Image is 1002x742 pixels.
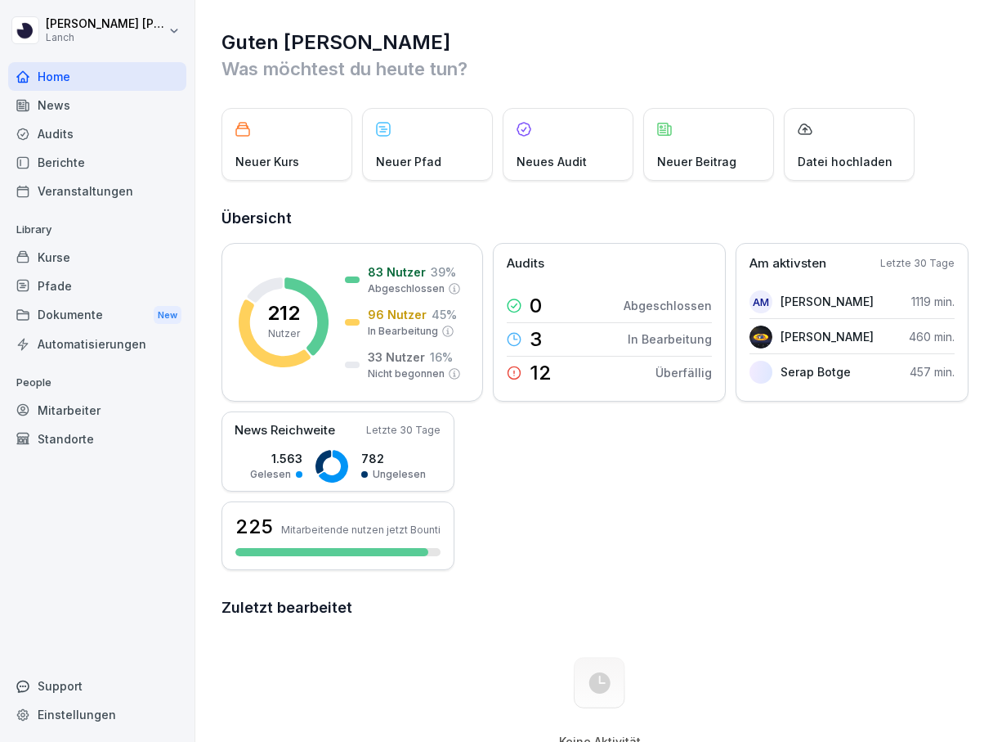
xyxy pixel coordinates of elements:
[507,254,544,273] p: Audits
[8,300,186,331] a: DokumenteNew
[361,450,426,467] p: 782
[235,153,299,170] p: Neuer Kurs
[8,62,186,91] a: Home
[431,263,456,281] p: 39 %
[8,300,186,331] div: Dokumente
[430,349,453,366] p: 16 %
[8,91,186,119] a: News
[749,326,772,349] img: g4w5x5mlkjus3ukx1xap2hc0.png
[530,296,542,316] p: 0
[373,467,426,482] p: Ungelesen
[798,153,892,170] p: Datei hochladen
[530,363,552,383] p: 12
[368,349,425,366] p: 33 Nutzer
[235,513,273,541] h3: 225
[749,290,772,313] div: AM
[376,153,441,170] p: Neuer Pfad
[221,596,977,619] h2: Zuletzt bearbeitet
[250,467,291,482] p: Gelesen
[909,328,955,345] p: 460 min.
[8,396,186,425] a: Mitarbeiter
[281,524,441,536] p: Mitarbeitende nutzen jetzt Bounti
[432,306,457,323] p: 45 %
[624,297,712,314] p: Abgeschlossen
[366,423,441,438] p: Letzte 30 Tage
[8,672,186,700] div: Support
[8,330,186,358] a: Automatisierungen
[911,293,955,310] p: 1119 min.
[781,293,874,310] p: [PERSON_NAME]
[657,153,736,170] p: Neuer Beitrag
[235,421,335,440] p: News Reichweite
[749,254,826,273] p: Am aktivsten
[368,263,426,281] p: 83 Nutzer
[8,243,186,272] a: Kurse
[8,177,186,205] a: Veranstaltungen
[530,330,542,349] p: 3
[910,363,955,380] p: 457 min.
[267,304,300,323] p: 212
[8,217,186,243] p: Library
[250,450,302,467] p: 1.563
[628,331,712,348] p: In Bearbeitung
[8,425,186,453] a: Standorte
[368,324,438,339] p: In Bearbeitung
[268,326,300,341] p: Nutzer
[8,370,186,396] p: People
[655,364,712,381] p: Überfällig
[880,256,955,271] p: Letzte 30 Tage
[368,306,427,323] p: 96 Nutzer
[368,281,445,296] p: Abgeschlossen
[749,361,772,384] img: fgodp68hp0emq4hpgfcp6x9z.png
[154,306,181,325] div: New
[517,153,587,170] p: Neues Audit
[8,119,186,148] a: Audits
[781,363,851,380] p: Serap Botge
[781,328,874,345] p: [PERSON_NAME]
[8,148,186,177] a: Berichte
[8,700,186,729] a: Einstellungen
[46,17,165,31] p: [PERSON_NAME] [PERSON_NAME]
[46,32,165,43] p: Lanch
[8,272,186,300] a: Pfade
[368,367,445,381] p: Nicht begonnen
[221,207,977,230] h2: Übersicht
[221,56,977,82] p: Was möchtest du heute tun?
[221,29,977,56] h1: Guten [PERSON_NAME]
